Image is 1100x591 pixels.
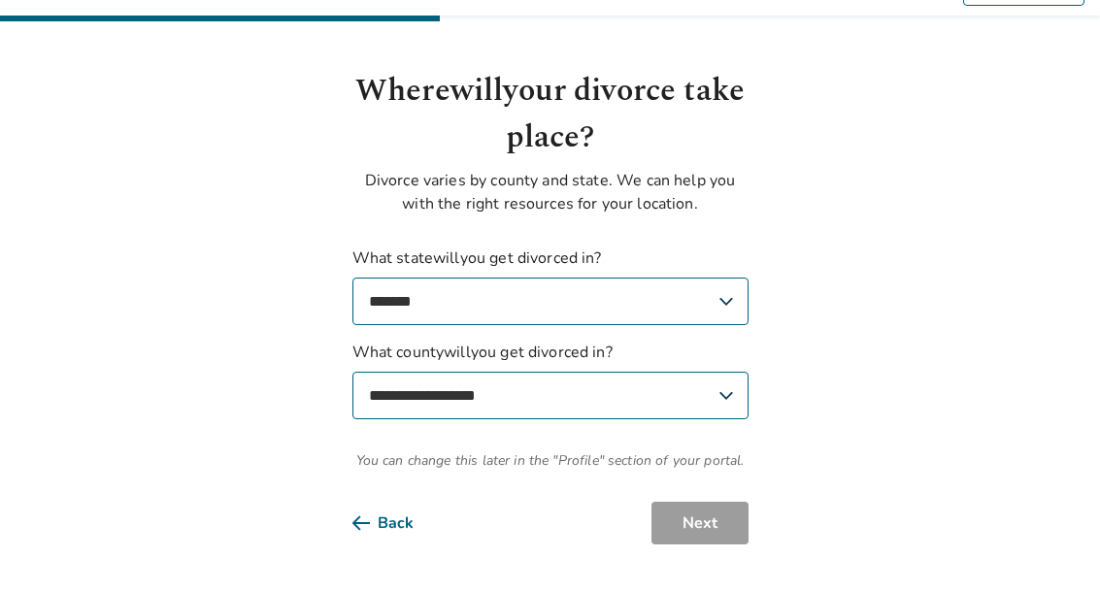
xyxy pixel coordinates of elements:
[352,502,445,544] button: Back
[352,246,749,325] label: What state will you get divorced in?
[1003,498,1100,591] iframe: Chat Widget
[352,169,749,215] p: Divorce varies by county and state. We can help you with the right resources for your location.
[352,372,749,419] select: What countywillyou get divorced in?
[352,68,749,161] h1: Where will your divorce take place?
[352,450,749,471] span: You can change this later in the "Profile" section of your portal.
[352,341,749,419] label: What county will you get divorced in?
[352,278,749,325] select: What statewillyou get divorced in?
[651,502,749,544] button: Next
